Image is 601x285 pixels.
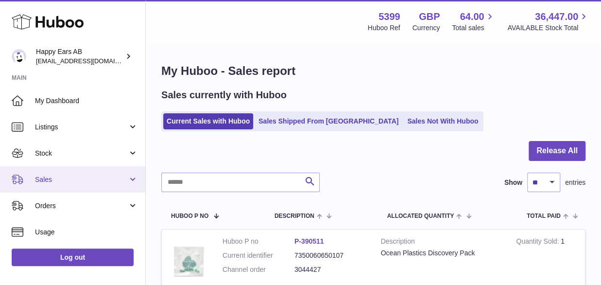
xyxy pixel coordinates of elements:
[223,265,294,274] dt: Channel order
[12,49,26,64] img: 3pl@happyearsearplugs.com
[527,213,561,219] span: Total paid
[529,141,585,161] button: Release All
[223,237,294,246] dt: Huboo P no
[368,23,400,33] div: Huboo Ref
[36,47,123,66] div: Happy Ears AB
[35,123,128,132] span: Listings
[294,251,366,260] dd: 7350060650107
[35,149,128,158] span: Stock
[387,213,454,219] span: ALLOCATED Quantity
[412,23,440,33] div: Currency
[565,178,585,187] span: entries
[404,113,481,129] a: Sales Not With Huboo
[452,10,495,33] a: 64.00 Total sales
[381,249,502,258] div: Ocean Plastics Discovery Pack
[161,89,287,102] h2: Sales currently with Huboo
[35,96,138,106] span: My Dashboard
[35,201,128,211] span: Orders
[419,10,440,23] strong: GBP
[36,57,143,65] span: [EMAIL_ADDRESS][DOMAIN_NAME]
[161,63,585,79] h1: My Huboo - Sales report
[294,265,366,274] dd: 3044427
[163,113,253,129] a: Current Sales with Huboo
[378,10,400,23] strong: 5399
[507,10,589,33] a: 36,447.00 AVAILABLE Stock Total
[452,23,495,33] span: Total sales
[35,228,138,237] span: Usage
[223,251,294,260] dt: Current identifier
[35,175,128,184] span: Sales
[516,237,561,248] strong: Quantity Sold
[381,237,502,249] strong: Description
[275,213,314,219] span: Description
[171,213,208,219] span: Huboo P no
[255,113,402,129] a: Sales Shipped From [GEOGRAPHIC_DATA]
[294,237,324,245] a: P-390511
[507,23,589,33] span: AVAILABLE Stock Total
[12,249,134,266] a: Log out
[504,178,522,187] label: Show
[535,10,578,23] span: 36,447.00
[460,10,484,23] span: 64.00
